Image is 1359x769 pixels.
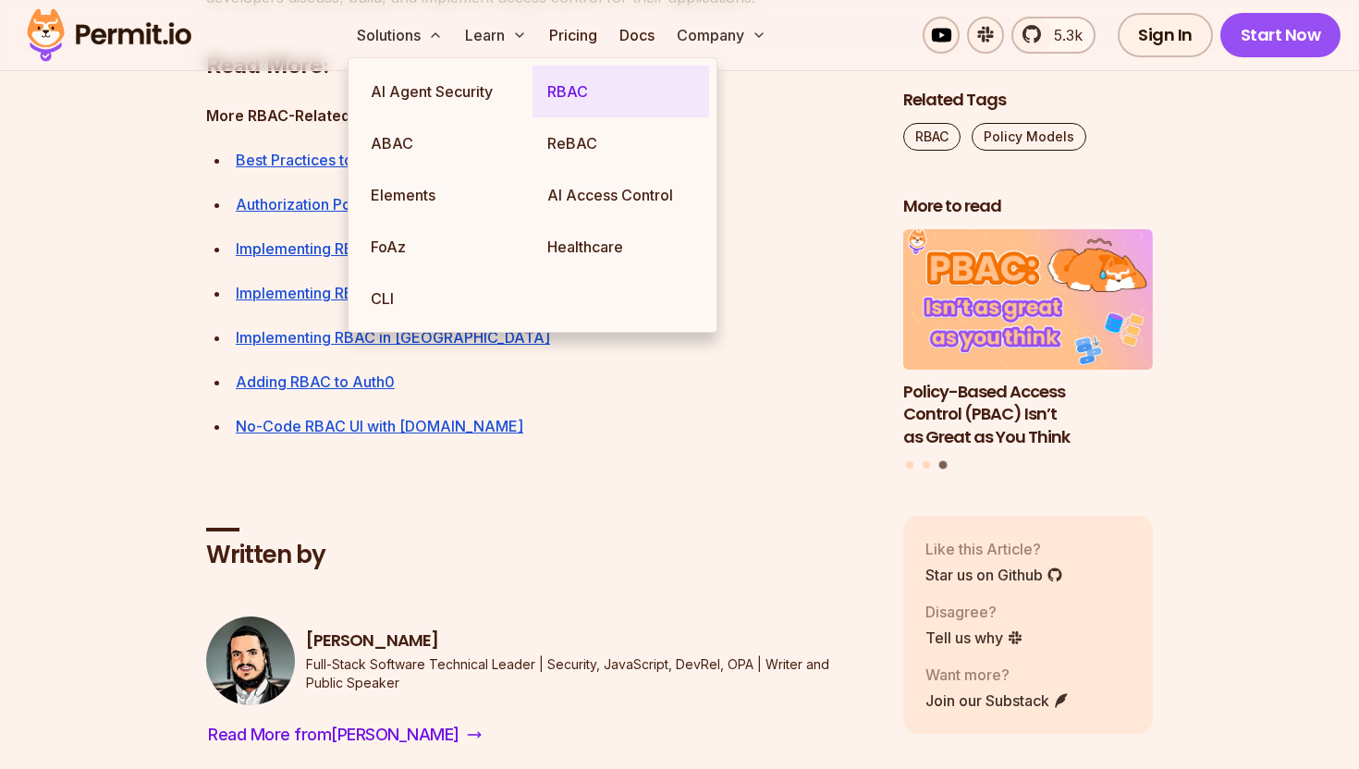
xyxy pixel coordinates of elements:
a: ABAC [356,117,533,169]
button: Solutions [349,17,450,54]
h2: Written by [206,539,874,572]
p: Like this Article? [925,537,1063,559]
a: Implementing RBAC in GraphQL [236,284,458,302]
a: Authorization Policy Showdown: RBAC vs. ABAC vs. ReBAC [236,195,651,214]
a: Implementing RBAC Authorization in Next.js [236,239,540,258]
h3: Policy-Based Access Control (PBAC) Isn’t as Great as You Think [903,380,1153,448]
p: Full-Stack Software Technical Leader | Security, JavaScript, DevRel, OPA | Writer and Public Speaker [306,655,874,692]
a: Implementing RBAC in [GEOGRAPHIC_DATA] [236,328,550,347]
span: Read More from [PERSON_NAME] [208,722,459,748]
a: RBAC [533,66,709,117]
h2: More to read [903,195,1153,218]
button: Go to slide 1 [906,460,913,468]
a: AI Agent Security [356,66,533,117]
a: Read More from[PERSON_NAME] [206,720,484,750]
a: CLI [356,273,533,324]
a: Healthcare [533,221,709,273]
a: ReBAC [533,117,709,169]
a: FoAz [356,221,533,273]
a: Policy Models [972,123,1086,151]
a: Elements [356,169,533,221]
img: Policy-Based Access Control (PBAC) Isn’t as Great as You Think [903,229,1153,370]
a: 5.3k [1011,17,1096,54]
button: Go to slide 3 [938,460,947,469]
a: Docs [612,17,662,54]
a: Sign In [1118,13,1213,57]
span: 5.3k [1043,24,1083,46]
a: No-Code RBAC UI with [DOMAIN_NAME] [236,417,523,435]
a: RBAC [903,123,961,151]
a: Pricing [542,17,605,54]
div: ⁠ [236,147,874,173]
h2: Related Tags [903,89,1153,112]
strong: More RBAC-Related Resources are available here: [206,106,572,125]
a: Adding RBAC to Auth0 [236,372,395,391]
div: Posts [903,229,1153,471]
p: Want more? [925,663,1070,685]
h3: [PERSON_NAME] [306,629,874,653]
button: Company [669,17,774,54]
a: Star us on Github [925,563,1063,585]
button: Go to slide 2 [923,460,930,468]
p: Disagree? [925,600,1023,622]
a: Tell us why [925,626,1023,648]
button: Learn [458,17,534,54]
a: AI Access Control [533,169,709,221]
a: Join our Substack [925,689,1070,711]
img: Gabriel L. Manor [206,616,295,705]
img: Permit logo [18,4,200,67]
a: Start Now [1220,13,1341,57]
li: 3 of 3 [903,229,1153,449]
a: Best Practices to Implement RBAC [236,151,475,169]
a: Policy-Based Access Control (PBAC) Isn’t as Great as You ThinkPolicy-Based Access Control (PBAC) ... [903,229,1153,449]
